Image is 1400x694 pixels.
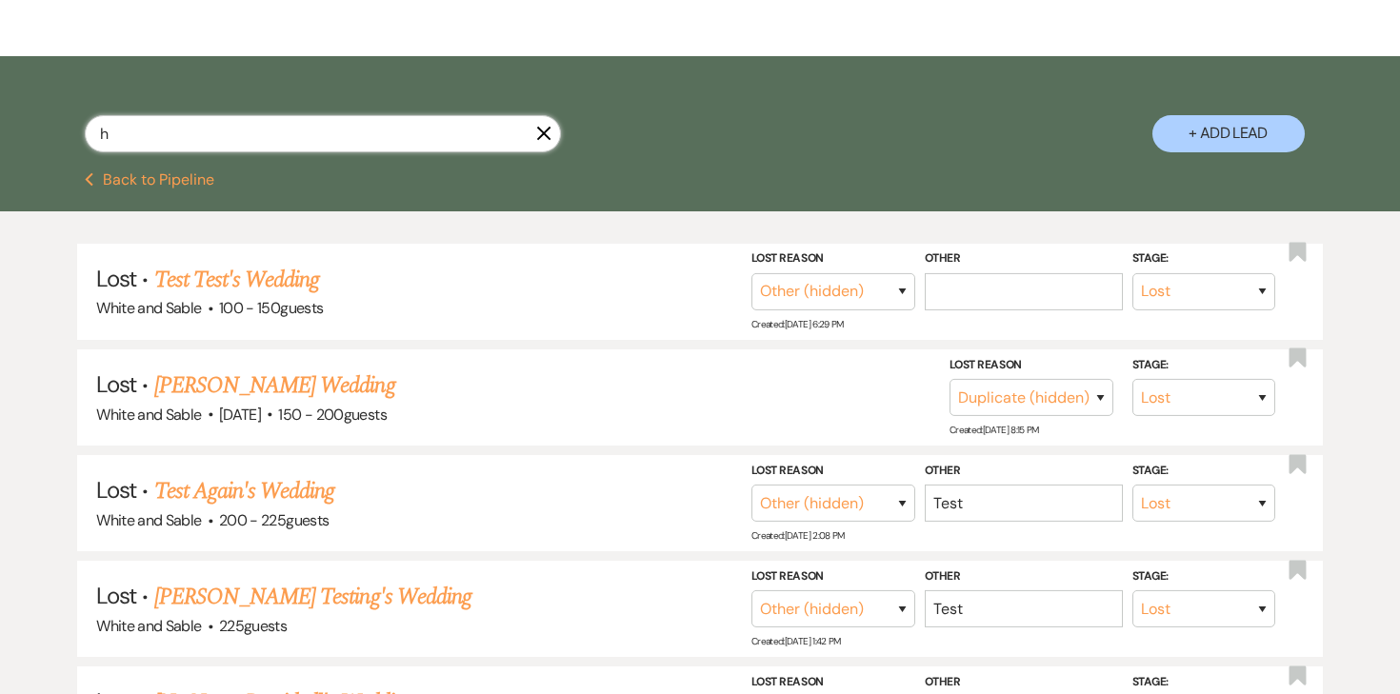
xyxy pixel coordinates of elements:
[925,672,1123,693] label: Other
[219,405,261,425] span: [DATE]
[96,475,136,505] span: Lost
[96,264,136,293] span: Lost
[96,298,201,318] span: White and Sable
[751,529,845,542] span: Created: [DATE] 2:08 PM
[96,369,136,399] span: Lost
[925,248,1123,269] label: Other
[1132,248,1275,269] label: Stage:
[219,298,323,318] span: 100 - 150 guests
[278,405,386,425] span: 150 - 200 guests
[925,566,1123,587] label: Other
[154,263,320,297] a: Test Test's Wedding
[219,616,287,636] span: 225 guests
[96,510,201,530] span: White and Sable
[1132,672,1275,693] label: Stage:
[1132,354,1275,375] label: Stage:
[154,368,395,403] a: [PERSON_NAME] Wedding
[1132,461,1275,482] label: Stage:
[950,424,1039,436] span: Created: [DATE] 8:15 PM
[96,581,136,610] span: Lost
[96,616,201,636] span: White and Sable
[1152,115,1305,152] button: + Add Lead
[751,635,841,647] span: Created: [DATE] 1:42 PM
[751,248,915,269] label: Lost Reason
[154,580,471,614] a: [PERSON_NAME] Testing's Wedding
[751,461,915,482] label: Lost Reason
[751,672,915,693] label: Lost Reason
[925,461,1123,482] label: Other
[1132,566,1275,587] label: Stage:
[96,405,201,425] span: White and Sable
[950,354,1113,375] label: Lost Reason
[85,115,561,152] input: Search by name, event date, email address or phone number
[154,474,335,508] a: Test Again's Wedding
[751,566,915,587] label: Lost Reason
[751,318,844,330] span: Created: [DATE] 6:29 PM
[219,510,329,530] span: 200 - 225 guests
[85,172,215,188] button: Back to Pipeline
